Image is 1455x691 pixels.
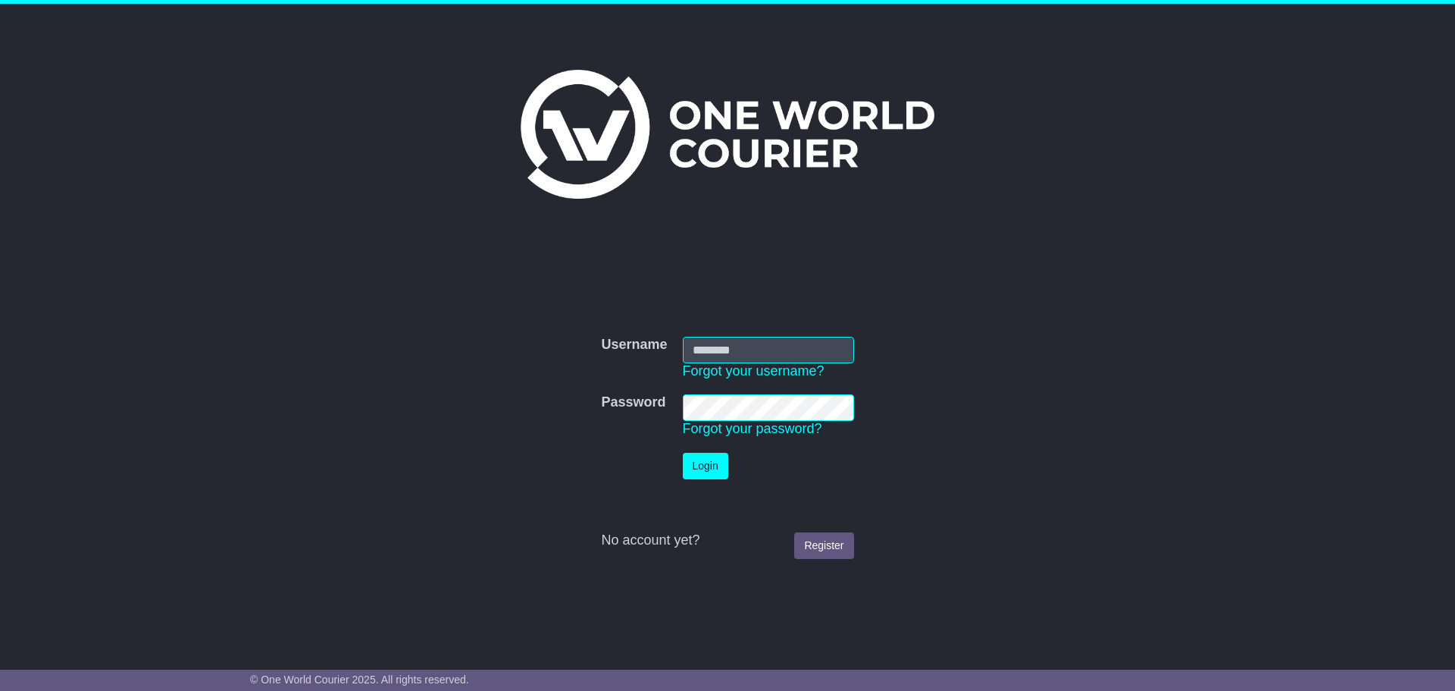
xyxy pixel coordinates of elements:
a: Forgot your username? [683,363,824,378]
div: No account yet? [601,532,853,549]
a: Forgot your password? [683,421,822,436]
label: Username [601,337,667,353]
button: Login [683,453,728,479]
label: Password [601,394,665,411]
span: © One World Courier 2025. All rights reserved. [250,674,469,686]
a: Register [794,532,853,559]
img: One World [521,70,934,199]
